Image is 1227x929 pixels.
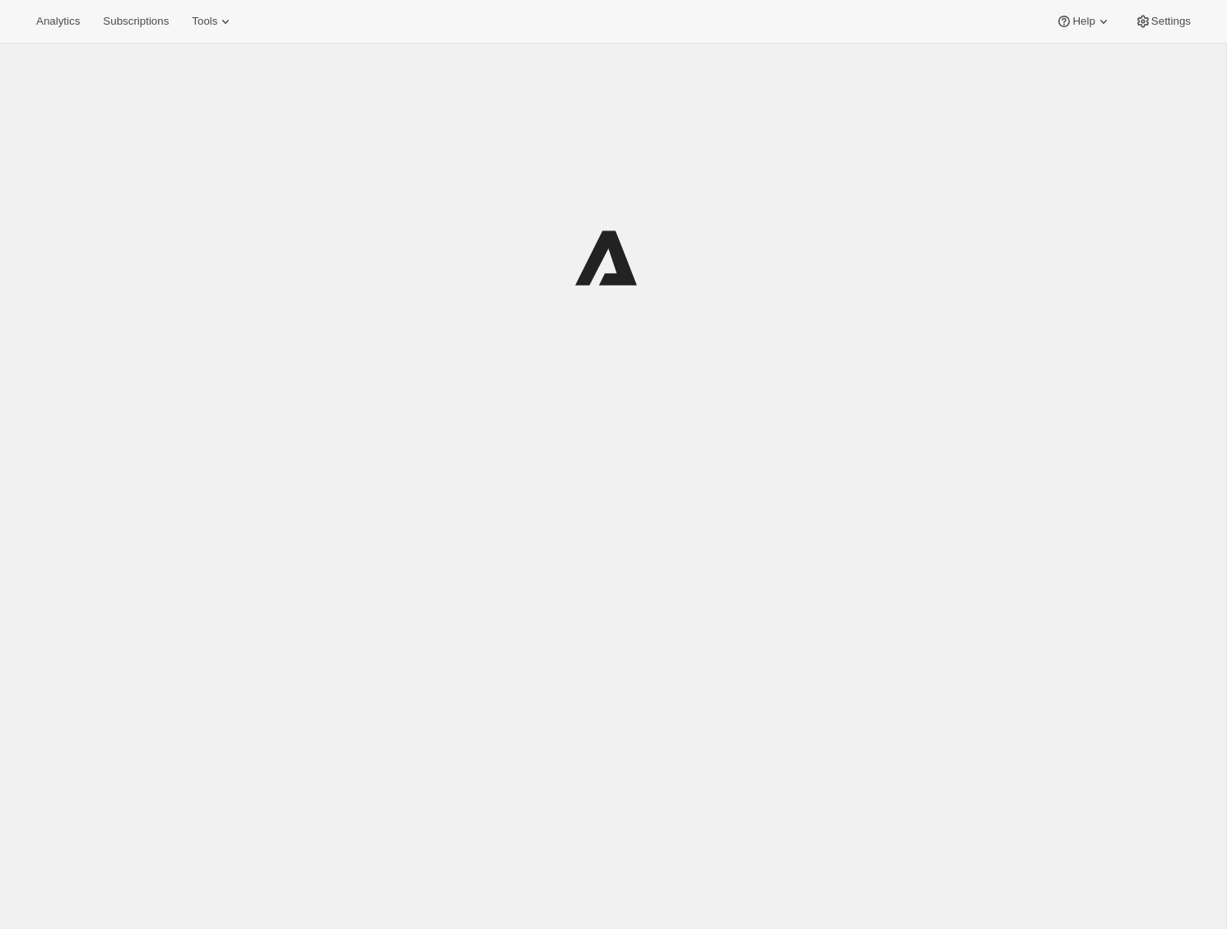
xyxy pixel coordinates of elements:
[192,15,217,28] span: Tools
[93,10,179,33] button: Subscriptions
[182,10,244,33] button: Tools
[36,15,80,28] span: Analytics
[1072,15,1095,28] span: Help
[1046,10,1121,33] button: Help
[103,15,169,28] span: Subscriptions
[1151,15,1191,28] span: Settings
[26,10,90,33] button: Analytics
[1125,10,1201,33] button: Settings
